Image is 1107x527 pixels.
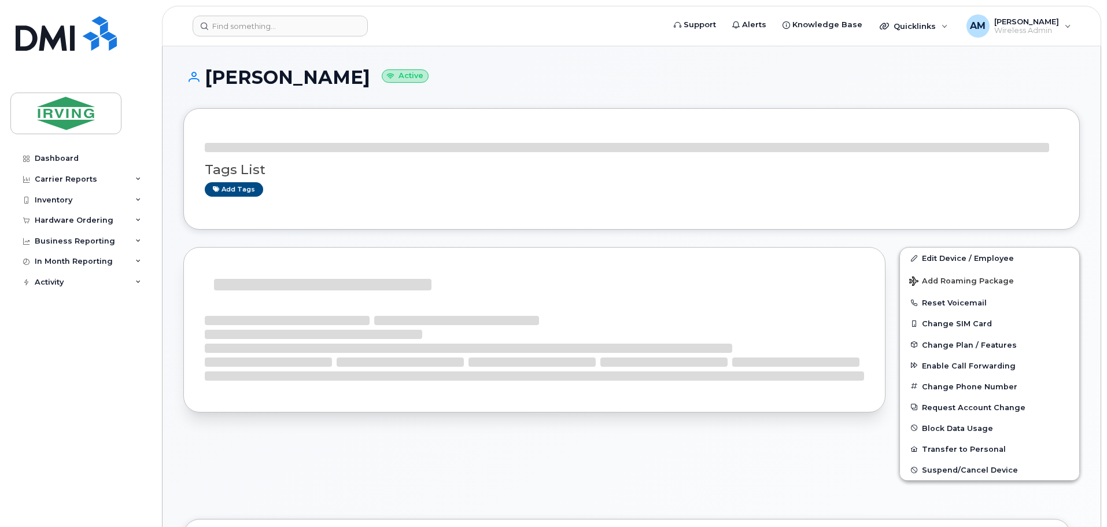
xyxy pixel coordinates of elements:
[900,355,1079,376] button: Enable Call Forwarding
[205,182,263,197] a: Add tags
[900,438,1079,459] button: Transfer to Personal
[900,313,1079,334] button: Change SIM Card
[922,361,1016,370] span: Enable Call Forwarding
[382,69,429,83] small: Active
[900,292,1079,313] button: Reset Voicemail
[900,459,1079,480] button: Suspend/Cancel Device
[205,163,1058,177] h3: Tags List
[900,334,1079,355] button: Change Plan / Features
[900,418,1079,438] button: Block Data Usage
[900,397,1079,418] button: Request Account Change
[922,466,1018,474] span: Suspend/Cancel Device
[922,340,1017,349] span: Change Plan / Features
[909,277,1014,288] span: Add Roaming Package
[183,67,1080,87] h1: [PERSON_NAME]
[900,248,1079,268] a: Edit Device / Employee
[900,268,1079,292] button: Add Roaming Package
[900,376,1079,397] button: Change Phone Number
